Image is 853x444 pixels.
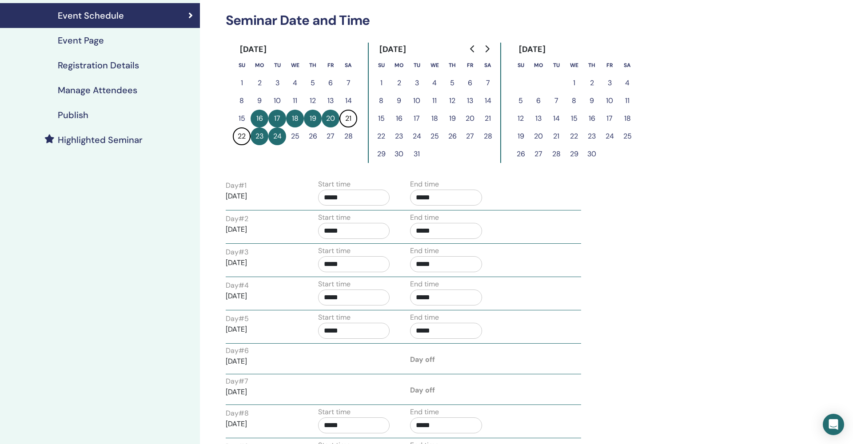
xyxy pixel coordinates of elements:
[426,127,443,145] button: 25
[286,74,304,92] button: 4
[565,127,583,145] button: 22
[530,127,547,145] button: 20
[226,214,248,224] label: Day # 2
[479,56,497,74] th: Saturday
[339,110,357,127] button: 21
[583,56,601,74] th: Thursday
[372,127,390,145] button: 22
[58,85,137,95] h4: Manage Attendees
[318,312,351,323] label: Start time
[372,43,414,56] div: [DATE]
[390,145,408,163] button: 30
[226,291,298,301] p: [DATE]
[618,110,636,127] button: 18
[443,92,461,110] button: 12
[547,110,565,127] button: 14
[480,40,494,58] button: Go to next month
[233,110,251,127] button: 15
[286,110,304,127] button: 18
[547,92,565,110] button: 7
[58,10,124,21] h4: Event Schedule
[372,56,390,74] th: Sunday
[251,92,268,110] button: 9
[601,127,618,145] button: 24
[233,127,251,145] button: 22
[322,74,339,92] button: 6
[233,43,274,56] div: [DATE]
[530,110,547,127] button: 13
[318,246,351,256] label: Start time
[547,145,565,163] button: 28
[233,92,251,110] button: 8
[226,224,298,235] p: [DATE]
[479,92,497,110] button: 14
[226,376,248,387] label: Day # 7
[304,92,322,110] button: 12
[390,56,408,74] th: Monday
[618,74,636,92] button: 4
[408,110,426,127] button: 17
[339,92,357,110] button: 14
[530,92,547,110] button: 6
[372,74,390,92] button: 1
[286,56,304,74] th: Wednesday
[530,145,547,163] button: 27
[410,385,435,396] div: Day off
[410,279,439,289] label: End time
[583,127,601,145] button: 23
[226,313,249,324] label: Day # 5
[318,212,351,223] label: Start time
[390,127,408,145] button: 23
[390,110,408,127] button: 16
[390,92,408,110] button: 9
[479,110,497,127] button: 21
[461,127,479,145] button: 27
[583,92,601,110] button: 9
[226,408,249,419] label: Day # 8
[512,56,530,74] th: Sunday
[339,74,357,92] button: 7
[461,110,479,127] button: 20
[233,74,251,92] button: 1
[58,35,104,46] h4: Event Page
[58,60,139,71] h4: Registration Details
[601,74,618,92] button: 3
[226,324,298,335] p: [DATE]
[461,56,479,74] th: Friday
[410,179,439,190] label: End time
[426,92,443,110] button: 11
[226,280,249,291] label: Day # 4
[461,92,479,110] button: 13
[547,56,565,74] th: Tuesday
[410,354,435,365] div: Day off
[443,56,461,74] th: Thursday
[58,110,88,120] h4: Publish
[601,110,618,127] button: 17
[304,56,322,74] th: Thursday
[322,56,339,74] th: Friday
[530,56,547,74] th: Monday
[583,145,601,163] button: 30
[58,135,143,145] h4: Highlighted Seminar
[372,145,390,163] button: 29
[618,92,636,110] button: 11
[226,345,249,356] label: Day # 6
[251,110,268,127] button: 16
[565,110,583,127] button: 15
[408,127,426,145] button: 24
[601,92,618,110] button: 10
[583,110,601,127] button: 16
[226,258,298,268] p: [DATE]
[565,92,583,110] button: 8
[251,127,268,145] button: 23
[339,56,357,74] th: Saturday
[512,43,553,56] div: [DATE]
[512,92,530,110] button: 5
[286,127,304,145] button: 25
[823,414,844,435] div: Open Intercom Messenger
[443,127,461,145] button: 26
[565,56,583,74] th: Wednesday
[410,212,439,223] label: End time
[322,127,339,145] button: 27
[322,92,339,110] button: 13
